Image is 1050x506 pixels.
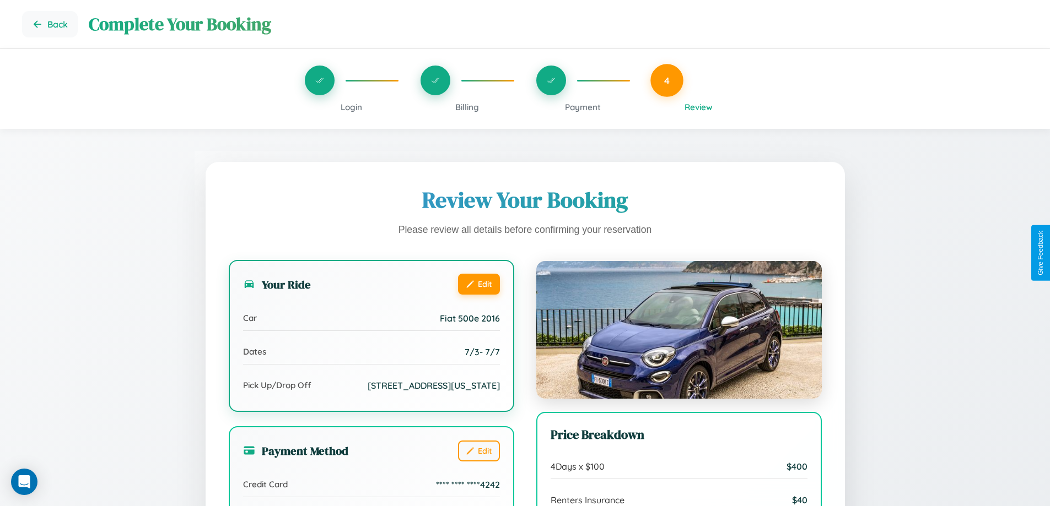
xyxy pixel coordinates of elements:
[229,185,822,215] h1: Review Your Booking
[243,276,311,292] h3: Your Ride
[11,469,37,495] div: Open Intercom Messenger
[455,102,479,112] span: Billing
[536,261,822,399] img: Fiat 500e
[243,313,257,323] span: Car
[787,461,807,472] span: $ 400
[465,346,500,357] span: 7 / 3 - 7 / 7
[22,11,78,37] button: Go back
[341,102,362,112] span: Login
[243,346,266,357] span: Dates
[551,461,605,472] span: 4 Days x $ 100
[551,494,624,505] span: Renters Insurance
[89,12,1028,36] h1: Complete Your Booking
[565,102,601,112] span: Payment
[1037,231,1044,275] div: Give Feedback
[243,380,311,390] span: Pick Up/Drop Off
[229,221,822,239] p: Please review all details before confirming your reservation
[664,74,670,86] span: 4
[243,479,288,489] span: Credit Card
[458,274,500,295] button: Edit
[685,102,713,112] span: Review
[440,313,500,324] span: Fiat 500e 2016
[551,426,807,443] h3: Price Breakdown
[792,494,807,505] span: $ 40
[243,443,348,459] h3: Payment Method
[458,440,500,461] button: Edit
[368,380,500,391] span: [STREET_ADDRESS][US_STATE]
